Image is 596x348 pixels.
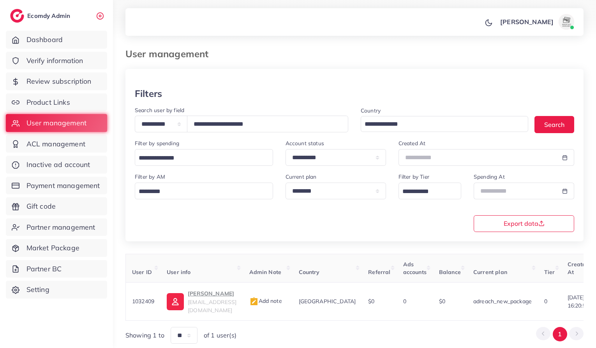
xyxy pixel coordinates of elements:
[536,327,584,341] ul: Pagination
[135,149,273,166] div: Search for option
[568,261,586,276] span: Create At
[135,106,184,114] label: Search user by field
[135,173,165,181] label: Filter by AM
[403,298,406,305] span: 0
[26,243,79,253] span: Market Package
[362,118,518,130] input: Search for option
[6,156,107,174] a: Inactive ad account
[26,118,86,128] span: User management
[474,215,574,232] button: Export data
[27,12,72,19] h2: Ecomdy Admin
[361,107,381,114] label: Country
[26,201,56,211] span: Gift code
[167,269,190,276] span: User info
[368,269,390,276] span: Referral
[6,239,107,257] a: Market Package
[10,9,72,23] a: logoEcomdy Admin
[439,298,445,305] span: $0
[136,152,263,164] input: Search for option
[553,327,567,341] button: Go to page 1
[188,299,236,313] span: [EMAIL_ADDRESS][DOMAIN_NAME]
[26,76,92,86] span: Review subscription
[26,264,62,274] span: Partner BC
[6,72,107,90] a: Review subscription
[500,17,554,26] p: [PERSON_NAME]
[135,183,273,199] div: Search for option
[188,289,236,298] p: [PERSON_NAME]
[10,9,24,23] img: logo
[399,173,429,181] label: Filter by Tier
[26,222,95,232] span: Partner management
[6,31,107,49] a: Dashboard
[504,220,545,227] span: Export data
[26,56,83,66] span: Verify information
[559,14,574,30] img: avatar
[132,269,152,276] span: User ID
[286,139,324,147] label: Account status
[6,281,107,299] a: Setting
[6,177,107,195] a: Payment management
[135,139,179,147] label: Filter by spending
[544,298,547,305] span: 0
[544,269,555,276] span: Tier
[6,93,107,111] a: Product Links
[474,173,505,181] label: Spending At
[299,298,356,305] span: [GEOGRAPHIC_DATA]
[6,52,107,70] a: Verify information
[286,173,317,181] label: Current plan
[403,261,427,276] span: Ads accounts
[132,298,154,305] span: 1032409
[6,114,107,132] a: User management
[167,293,184,310] img: ic-user-info.36bf1079.svg
[399,183,461,199] div: Search for option
[26,139,85,149] span: ACL management
[439,269,461,276] span: Balance
[136,186,263,198] input: Search for option
[399,139,426,147] label: Created At
[249,297,259,306] img: admin_note.cdd0b510.svg
[6,218,107,236] a: Partner management
[6,135,107,153] a: ACL management
[125,331,164,340] span: Showing 1 to
[249,269,282,276] span: Admin Note
[400,186,451,198] input: Search for option
[6,197,107,215] a: Gift code
[26,160,90,170] span: Inactive ad account
[26,97,70,107] span: Product Links
[568,294,589,309] span: [DATE] 16:20:57
[26,35,63,45] span: Dashboard
[167,289,236,314] a: [PERSON_NAME][EMAIL_ADDRESS][DOMAIN_NAME]
[496,14,577,30] a: [PERSON_NAME]avatar
[249,297,282,304] span: Add note
[26,285,49,295] span: Setting
[473,269,507,276] span: Current plan
[368,298,374,305] span: $0
[473,298,532,305] span: adreach_new_package
[135,88,162,99] h3: Filters
[125,48,215,60] h3: User management
[299,269,320,276] span: Country
[534,116,574,133] button: Search
[361,116,528,132] div: Search for option
[6,260,107,278] a: Partner BC
[204,331,236,340] span: of 1 user(s)
[26,181,100,191] span: Payment management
